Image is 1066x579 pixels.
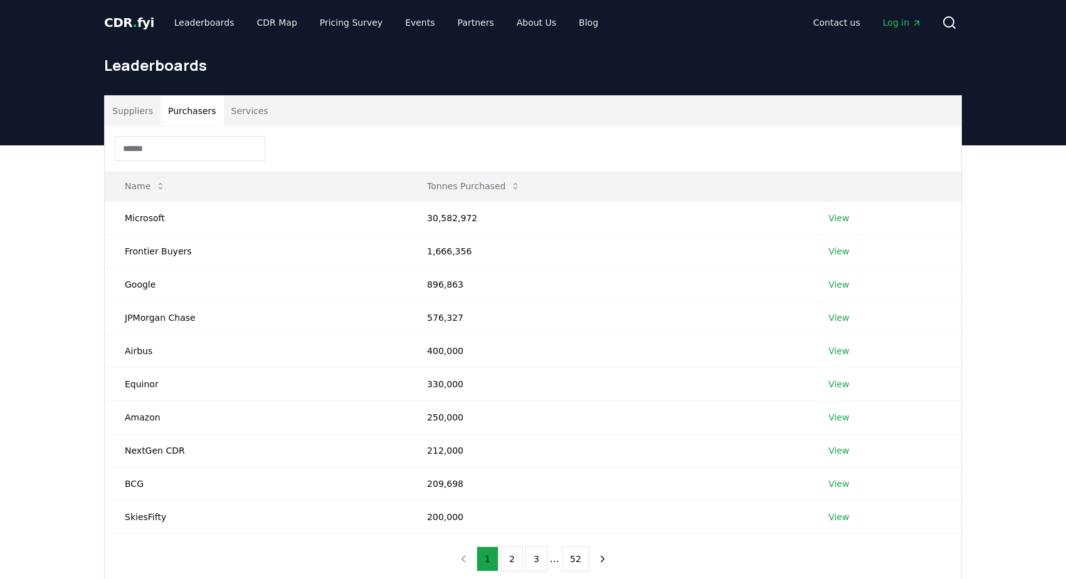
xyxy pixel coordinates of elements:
[105,201,407,234] td: Microsoft
[828,311,849,324] a: View
[873,11,932,34] a: Log in
[507,11,566,34] a: About Us
[550,551,559,566] li: ...
[803,11,932,34] nav: Main
[562,546,589,571] button: 52
[224,96,276,126] button: Services
[501,546,523,571] button: 2
[883,16,922,29] span: Log in
[407,334,808,367] td: 400,000
[105,434,407,467] td: NextGen CDR
[569,11,608,34] a: Blog
[164,11,608,34] nav: Main
[133,15,137,30] span: .
[407,434,808,467] td: 212,000
[407,400,808,434] td: 250,000
[803,11,870,34] a: Contact us
[115,174,176,199] button: Name
[105,268,407,301] td: Google
[104,55,962,75] h1: Leaderboards
[105,96,161,126] button: Suppliers
[104,15,154,30] span: CDR fyi
[407,234,808,268] td: 1,666,356
[104,14,154,31] a: CDR.fyi
[828,212,849,224] a: View
[828,278,849,291] a: View
[105,334,407,367] td: Airbus
[448,11,504,34] a: Partners
[407,467,808,500] td: 209,698
[310,11,393,34] a: Pricing Survey
[105,301,407,334] td: JPMorgan Chase
[395,11,445,34] a: Events
[828,511,849,523] a: View
[105,500,407,533] td: SkiesFifty
[828,345,849,357] a: View
[105,367,407,400] td: Equinor
[105,234,407,268] td: Frontier Buyers
[407,500,808,533] td: 200,000
[525,546,547,571] button: 3
[105,400,407,434] td: Amazon
[828,245,849,258] a: View
[477,546,499,571] button: 1
[828,477,849,490] a: View
[407,367,808,400] td: 330,000
[592,546,613,571] button: next page
[828,378,849,390] a: View
[407,268,808,301] td: 896,863
[247,11,307,34] a: CDR Map
[417,174,530,199] button: Tonnes Purchased
[407,201,808,234] td: 30,582,972
[161,96,224,126] button: Purchasers
[164,11,245,34] a: Leaderboards
[407,301,808,334] td: 576,327
[105,467,407,500] td: BCG
[828,444,849,457] a: View
[828,411,849,424] a: View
